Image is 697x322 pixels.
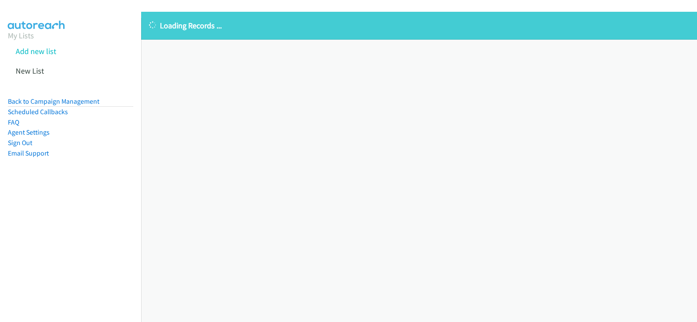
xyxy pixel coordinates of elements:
a: Add new list [16,46,56,56]
a: Back to Campaign Management [8,97,99,105]
a: FAQ [8,118,19,126]
a: Agent Settings [8,128,50,136]
a: New List [16,66,44,76]
a: My Lists [8,31,34,41]
a: Scheduled Callbacks [8,108,68,116]
a: Email Support [8,149,49,157]
a: Sign Out [8,139,32,147]
p: Loading Records ... [149,20,689,31]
